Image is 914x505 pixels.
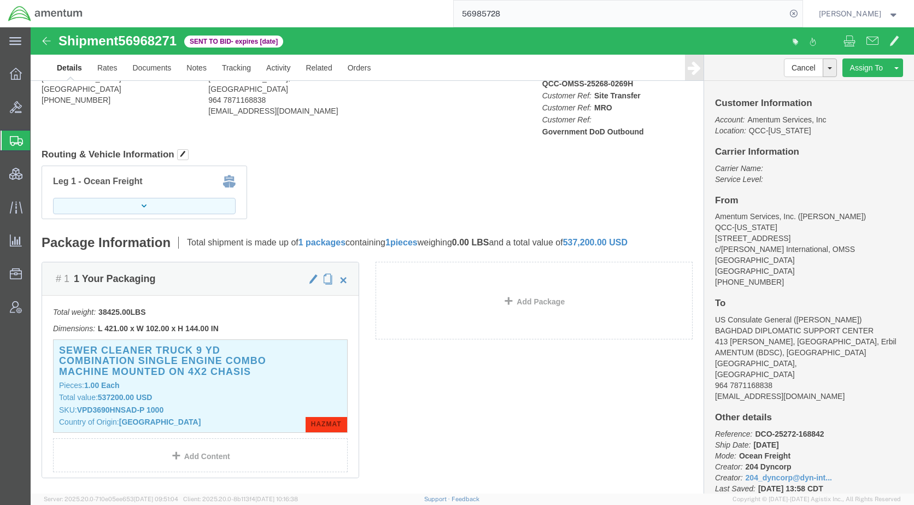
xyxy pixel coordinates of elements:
span: [DATE] 10:16:38 [255,496,298,502]
input: Search for shipment number, reference number [454,1,786,27]
span: Server: 2025.20.0-710e05ee653 [44,496,178,502]
button: [PERSON_NAME] [818,7,899,20]
img: logo [8,5,83,22]
span: Kent Gilman [819,8,881,20]
span: Copyright © [DATE]-[DATE] Agistix Inc., All Rights Reserved [733,495,901,504]
a: Support [424,496,452,502]
span: Client: 2025.20.0-8b113f4 [183,496,298,502]
iframe: FS Legacy Container [31,27,914,494]
a: Feedback [452,496,479,502]
span: [DATE] 09:51:04 [134,496,178,502]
